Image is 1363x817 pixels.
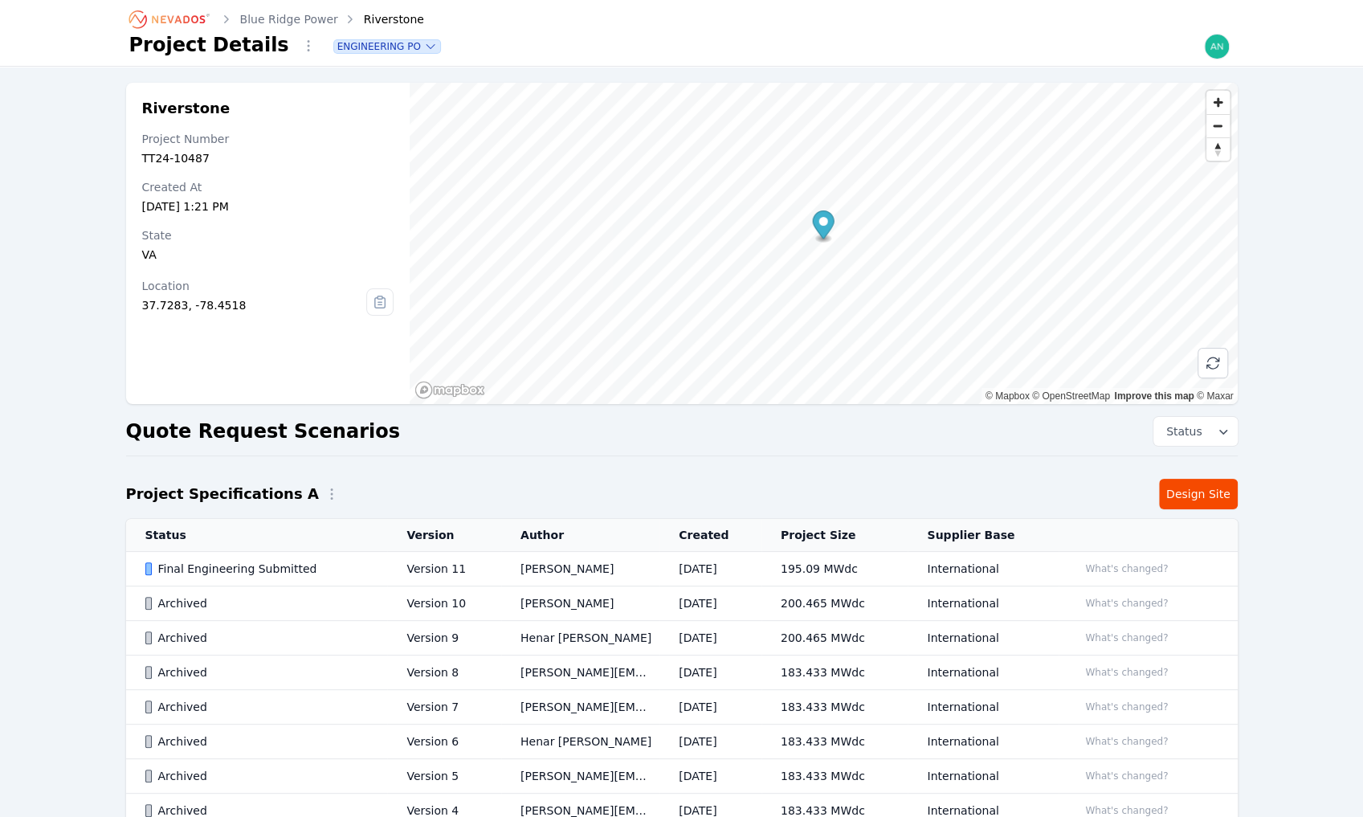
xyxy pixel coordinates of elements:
img: andrew@nevados.solar [1204,34,1230,59]
nav: Breadcrumb [129,6,424,32]
div: [DATE] 1:21 PM [142,198,394,214]
td: [DATE] [659,586,761,621]
td: [DATE] [659,759,761,794]
div: Location [142,278,367,294]
tr: ArchivedVersion 9Henar [PERSON_NAME][DATE]200.465 MWdcInternationalWhat's changed? [126,621,1238,656]
td: [PERSON_NAME][EMAIL_ADDRESS][PERSON_NAME][DOMAIN_NAME] [501,656,659,690]
div: Created At [142,179,394,195]
div: VA [142,247,394,263]
h2: Quote Request Scenarios [126,419,400,444]
span: Zoom out [1206,115,1230,137]
td: International [908,656,1059,690]
div: State [142,227,394,243]
td: Version 9 [387,621,501,656]
a: Blue Ridge Power [240,11,338,27]
div: Archived [145,595,380,611]
div: TT24-10487 [142,150,394,166]
td: [PERSON_NAME] [501,552,659,586]
td: Version 7 [387,690,501,725]
td: [DATE] [659,552,761,586]
div: Riverstone [341,11,424,27]
button: What's changed? [1078,767,1175,785]
tr: Final Engineering SubmittedVersion 11[PERSON_NAME][DATE]195.09 MWdcInternationalWhat's changed? [126,552,1238,586]
div: Archived [145,733,380,750]
button: What's changed? [1078,733,1175,750]
a: Mapbox homepage [414,381,485,399]
td: International [908,690,1059,725]
td: International [908,759,1059,794]
h1: Project Details [129,32,289,58]
td: 183.433 MWdc [761,656,908,690]
button: Zoom out [1206,114,1230,137]
button: What's changed? [1078,698,1175,716]
button: What's changed? [1078,664,1175,681]
td: [DATE] [659,621,761,656]
h2: Riverstone [142,99,394,118]
td: [DATE] [659,725,761,759]
button: What's changed? [1078,594,1175,612]
tr: ArchivedVersion 10[PERSON_NAME][DATE]200.465 MWdcInternationalWhat's changed? [126,586,1238,621]
td: 200.465 MWdc [761,621,908,656]
td: International [908,621,1059,656]
div: 37.7283, -78.4518 [142,297,367,313]
th: Author [501,519,659,552]
td: 195.09 MWdc [761,552,908,586]
td: [PERSON_NAME][EMAIL_ADDRESS][PERSON_NAME][DOMAIN_NAME] [501,759,659,794]
td: [PERSON_NAME][EMAIL_ADDRESS][PERSON_NAME][DOMAIN_NAME] [501,690,659,725]
canvas: Map [410,83,1237,404]
td: 183.433 MWdc [761,725,908,759]
h2: Project Specifications A [126,483,319,505]
tr: ArchivedVersion 5[PERSON_NAME][EMAIL_ADDRESS][PERSON_NAME][DOMAIN_NAME][DATE]183.433 MWdcInternat... [126,759,1238,794]
a: Maxar [1197,390,1234,402]
td: Version 8 [387,656,501,690]
th: Created [659,519,761,552]
th: Project Size [761,519,908,552]
td: [DATE] [659,656,761,690]
td: Version 10 [387,586,501,621]
td: 183.433 MWdc [761,690,908,725]
td: Version 6 [387,725,501,759]
button: Status [1153,417,1238,446]
td: 200.465 MWdc [761,586,908,621]
th: Supplier Base [908,519,1059,552]
button: Zoom in [1206,91,1230,114]
td: 183.433 MWdc [761,759,908,794]
button: What's changed? [1078,560,1175,578]
a: Improve this map [1114,390,1194,402]
tr: ArchivedVersion 7[PERSON_NAME][EMAIL_ADDRESS][PERSON_NAME][DOMAIN_NAME][DATE]183.433 MWdcInternat... [126,690,1238,725]
td: Henar [PERSON_NAME] [501,621,659,656]
a: OpenStreetMap [1032,390,1110,402]
div: Archived [145,630,380,646]
a: Design Site [1159,479,1238,509]
tr: ArchivedVersion 8[PERSON_NAME][EMAIL_ADDRESS][PERSON_NAME][DOMAIN_NAME][DATE]183.433 MWdcInternat... [126,656,1238,690]
div: Project Number [142,131,394,147]
div: Archived [145,699,380,715]
button: Reset bearing to north [1206,137,1230,161]
span: Status [1160,423,1202,439]
td: [PERSON_NAME] [501,586,659,621]
tr: ArchivedVersion 6Henar [PERSON_NAME][DATE]183.433 MWdcInternationalWhat's changed? [126,725,1238,759]
th: Status [126,519,388,552]
button: What's changed? [1078,629,1175,647]
button: Engineering PO [334,40,440,53]
td: International [908,725,1059,759]
td: [DATE] [659,690,761,725]
td: International [908,586,1059,621]
a: Mapbox [986,390,1030,402]
th: Version [387,519,501,552]
div: Archived [145,664,380,680]
div: Final Engineering Submitted [145,561,380,577]
td: Version 5 [387,759,501,794]
td: Henar [PERSON_NAME] [501,725,659,759]
div: Map marker [813,210,835,243]
div: Archived [145,768,380,784]
span: Reset bearing to north [1206,138,1230,161]
td: Version 11 [387,552,501,586]
td: International [908,552,1059,586]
